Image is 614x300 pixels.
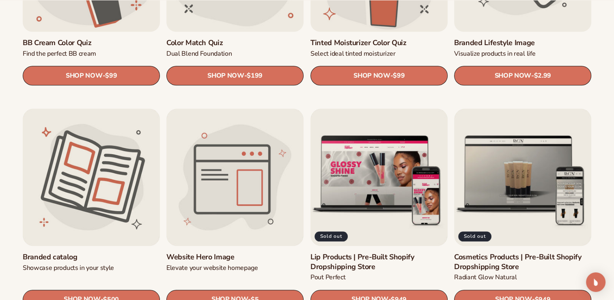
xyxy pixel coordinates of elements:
[454,66,591,86] a: SHOP NOW- $2.99
[534,72,551,80] span: $2.99
[23,66,160,86] a: SHOP NOW- $99
[23,38,160,48] a: BB Cream Color Quiz
[310,252,448,272] a: Lip Products | Pre-Built Shopify Dropshipping Store
[353,72,390,80] span: SHOP NOW
[23,252,160,262] a: Branded catalog
[310,38,448,48] a: Tinted Moisturizer Color Quiz
[105,72,117,80] span: $99
[310,66,448,86] a: SHOP NOW- $99
[66,72,102,80] span: SHOP NOW
[454,38,591,48] a: Branded Lifestyle Image
[166,38,304,48] a: Color Match Quiz
[166,252,304,262] a: Website Hero Image
[247,72,263,80] span: $199
[586,272,605,292] div: Open Intercom Messenger
[166,66,304,86] a: SHOP NOW- $199
[393,72,405,80] span: $99
[494,72,531,80] span: SHOP NOW
[207,72,244,80] span: SHOP NOW
[454,252,591,272] a: Cosmetics Products | Pre-Built Shopify Dropshipping Store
